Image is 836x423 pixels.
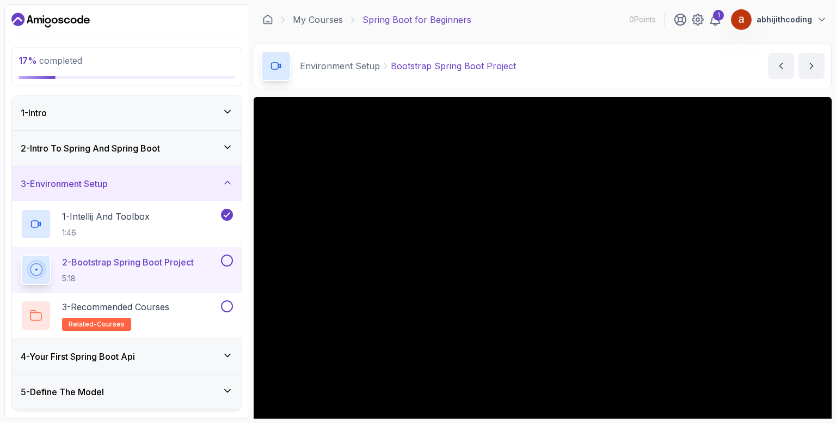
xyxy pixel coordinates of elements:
[21,177,108,190] h3: 3 - Environment Setup
[391,59,516,72] p: Bootstrap Spring Boot Project
[11,11,90,29] a: Dashboard
[709,13,722,26] a: 1
[798,53,825,79] button: next content
[254,97,832,422] iframe: 2 - Bootstrap Spring Boot Project
[12,339,242,374] button: 4-Your First Spring Boot Api
[730,9,827,31] button: user profile imageabhijithcoding
[629,14,656,25] p: 0 Points
[12,166,242,201] button: 3-Environment Setup
[62,273,194,284] p: 5:18
[293,13,343,26] a: My Courses
[69,320,125,329] span: related-courses
[757,14,812,25] p: abhijithcoding
[262,14,273,25] a: Dashboard
[713,10,724,21] div: 1
[21,350,135,363] h3: 4 - Your First Spring Boot Api
[731,9,752,30] img: user profile image
[21,300,233,331] button: 3-Recommended Coursesrelated-courses
[19,55,37,66] span: 17 %
[62,227,150,238] p: 1:46
[62,210,150,223] p: 1 - Intellij And Toolbox
[62,300,169,313] p: 3 - Recommended Courses
[300,59,380,72] p: Environment Setup
[19,55,82,66] span: completed
[12,95,242,130] button: 1-Intro
[12,131,242,166] button: 2-Intro To Spring And Spring Boot
[21,106,47,119] h3: 1 - Intro
[362,13,471,26] p: Spring Boot for Beginners
[12,374,242,409] button: 5-Define The Model
[21,385,104,398] h3: 5 - Define The Model
[768,53,794,79] button: previous content
[62,256,194,269] p: 2 - Bootstrap Spring Boot Project
[21,142,160,155] h3: 2 - Intro To Spring And Spring Boot
[21,255,233,285] button: 2-Bootstrap Spring Boot Project5:18
[21,209,233,239] button: 1-Intellij And Toolbox1:46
